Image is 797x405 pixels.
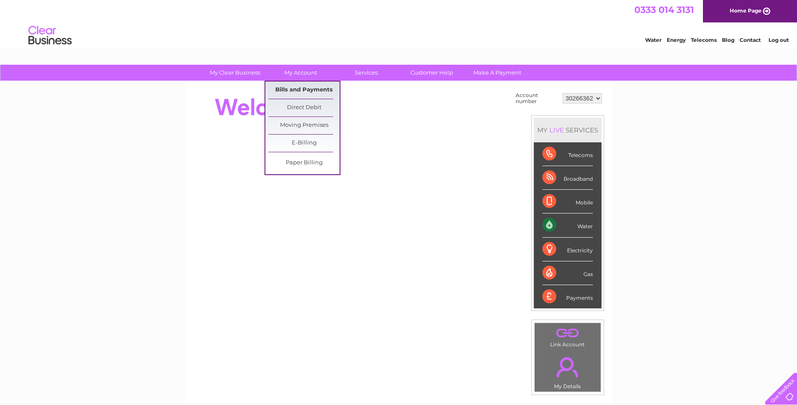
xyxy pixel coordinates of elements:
[542,142,593,166] div: Telecoms
[534,323,601,350] td: Link Account
[534,118,602,142] div: MY SERVICES
[740,37,761,43] a: Contact
[542,166,593,190] div: Broadband
[691,37,717,43] a: Telecoms
[634,4,694,15] a: 0333 014 3131
[537,352,599,382] a: .
[542,285,593,308] div: Payments
[548,126,566,134] div: LIVE
[542,190,593,213] div: Mobile
[537,325,599,340] a: .
[28,22,72,49] img: logo.png
[265,65,336,81] a: My Account
[396,65,467,81] a: Customer Help
[268,117,340,134] a: Moving Premises
[268,99,340,116] a: Direct Debit
[542,261,593,285] div: Gas
[268,154,340,172] a: Paper Billing
[667,37,686,43] a: Energy
[331,65,402,81] a: Services
[268,135,340,152] a: E-Billing
[542,238,593,261] div: Electricity
[513,90,561,107] td: Account number
[722,37,734,43] a: Blog
[199,65,271,81] a: My Clear Business
[534,350,601,392] td: My Details
[645,37,662,43] a: Water
[268,82,340,99] a: Bills and Payments
[769,37,789,43] a: Log out
[195,5,603,42] div: Clear Business is a trading name of Verastar Limited (registered in [GEOGRAPHIC_DATA] No. 3667643...
[462,65,533,81] a: Make A Payment
[542,213,593,237] div: Water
